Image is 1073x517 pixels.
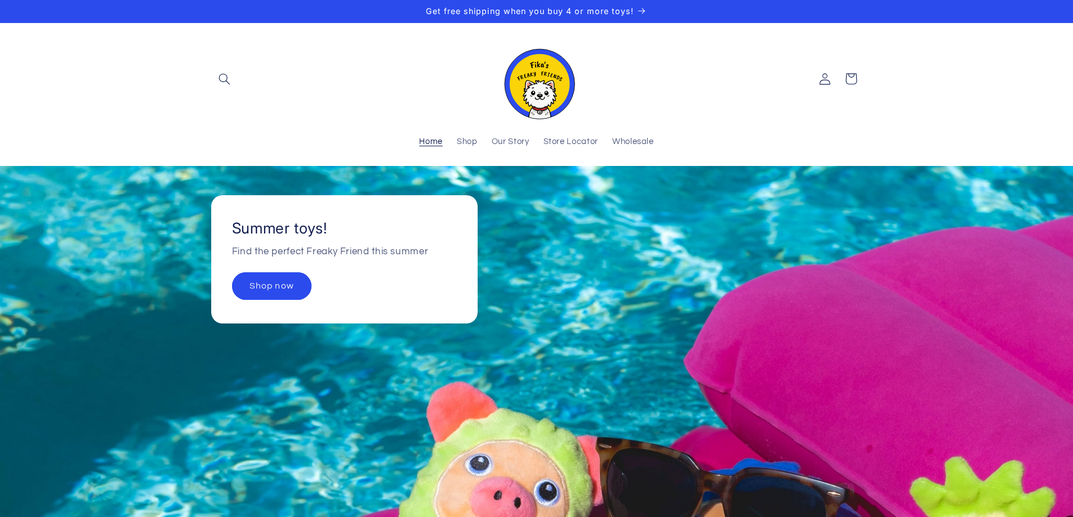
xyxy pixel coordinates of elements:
a: Wholesale [605,130,661,155]
a: Our Story [484,130,536,155]
img: Fika's Freaky Friends [497,39,576,119]
span: Shop [457,137,478,147]
span: Get free shipping when you buy 4 or more toys! [426,6,634,16]
summary: Search [211,66,237,92]
a: Shop [449,130,484,155]
span: Wholesale [612,137,654,147]
a: Home [412,130,450,155]
a: Shop now [232,272,311,300]
a: Fika's Freaky Friends [493,34,581,124]
span: Home [419,137,443,147]
h2: Summer toys! [232,219,327,238]
span: Store Locator [544,137,598,147]
p: Find the perfect Freaky Friend this summer [232,244,428,261]
span: Our Story [492,137,529,147]
a: Store Locator [536,130,605,155]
